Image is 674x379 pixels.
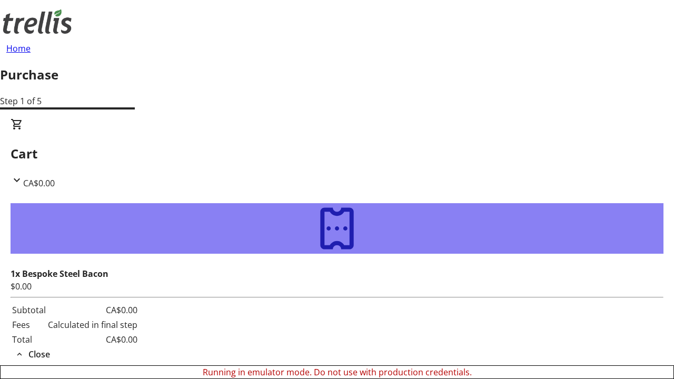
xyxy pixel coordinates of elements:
td: CA$0.00 [47,303,138,317]
td: CA$0.00 [47,333,138,346]
td: Total [12,333,46,346]
button: Close [11,348,54,361]
div: $0.00 [11,280,663,293]
div: CartCA$0.00 [11,118,663,189]
span: CA$0.00 [23,177,55,189]
h2: Cart [11,144,663,163]
td: Calculated in final step [47,318,138,332]
span: Close [28,348,50,361]
td: Subtotal [12,303,46,317]
td: Fees [12,318,46,332]
strong: 1x Bespoke Steel Bacon [11,268,108,280]
div: CartCA$0.00 [11,189,663,361]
